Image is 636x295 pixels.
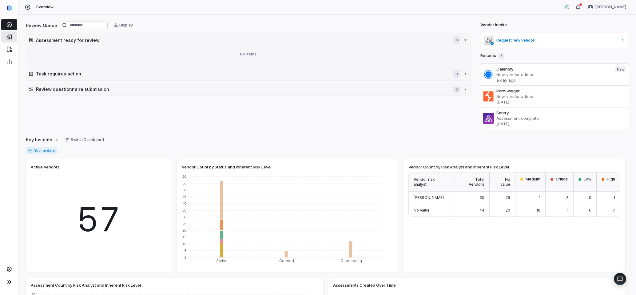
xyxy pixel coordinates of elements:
button: Display [110,21,137,30]
p: a day ago [496,77,610,83]
span: Medium [526,177,540,182]
text: 50 [183,188,186,192]
text: 40 [183,202,186,205]
div: Vendor risk analyst [409,172,454,192]
span: 30 [479,195,484,200]
span: 0 [453,36,460,44]
div: No items [29,46,468,62]
button: Assessment ready for review0 [26,34,470,46]
span: Vendor Count by Status and Inherent Risk Level [182,164,272,170]
h3: Sentry [496,110,626,115]
span: 1 [614,195,615,200]
h2: Vendor Intake [480,22,507,28]
text: 45 [183,195,186,199]
a: SentryAssessment complete[DATE] [480,107,629,129]
button: Task requires action0 [26,68,470,80]
span: [PERSON_NAME] [414,195,444,200]
h3: Calendly [496,66,610,72]
text: 20 [183,228,186,232]
p: Assessment complete [496,115,626,121]
h3: PortSwigger [496,88,626,94]
img: svg%3e [7,5,12,11]
button: Switch Dashboard [62,135,108,144]
span: 26 [506,195,510,200]
text: 30 [183,215,186,219]
span: Vendor Count by Risk Analyst and Inherent Risk Level [408,164,509,170]
text: 25 [183,222,186,226]
span: No Value [414,208,430,212]
h2: Assessment ready for review [36,37,447,43]
img: Rachelle Guli avatar [588,5,593,10]
span: 0 [589,195,591,200]
button: Rachelle Guli avatar[PERSON_NAME] [584,2,630,12]
h2: Task requires action [36,71,447,77]
p: [DATE] [496,99,626,105]
span: 3 [499,53,504,59]
a: CalendlyNew vendor addeda day agoNew [480,64,629,85]
span: Year to date [26,147,57,154]
p: [DATE] [496,121,626,127]
span: 1 [567,208,568,212]
a: PortSwiggerNew vendor added[DATE] [480,85,629,107]
span: Key Insights [26,136,52,143]
p: New vendor added [496,94,626,99]
span: Assessments Created Over Time [333,282,396,288]
p: New vendor added [496,72,610,77]
span: Low [584,177,591,182]
span: 2 [566,195,568,200]
span: 44 [479,208,484,212]
a: Key Insights [26,133,59,146]
span: Critical [556,177,568,182]
button: Key Insights [24,133,61,146]
span: Assessment Count by Risk Analyst and Inherent Risk Level [31,282,141,288]
a: Request new vendor [480,33,629,48]
div: No value [490,172,515,192]
span: New [615,66,626,72]
span: 10 [536,208,540,212]
text: 10 [183,242,186,246]
text: 55 [183,181,186,185]
span: 20 [506,208,510,212]
span: [PERSON_NAME] [595,5,626,10]
span: 1 [539,195,540,200]
text: 0 [185,256,186,259]
span: 0 [453,70,460,78]
span: 57 [78,195,121,245]
span: Overview [36,5,54,10]
span: Active Vendors [31,164,60,170]
text: 15 [183,235,186,239]
span: Request new vendor [496,38,618,43]
span: 0 [453,86,460,93]
span: 6 [589,208,591,212]
span: 7 [613,208,615,212]
h2: Review questionnaire submission [36,86,447,92]
span: High [607,177,615,182]
text: 60 [183,175,186,178]
h2: Recents [480,53,504,59]
text: 35 [183,208,186,212]
button: Review questionnaire submission0 [26,83,470,95]
div: Total Vendors [454,172,490,192]
svg: Date range for report [28,148,33,153]
h2: Review Queue [26,22,57,29]
text: 5 [185,249,186,253]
